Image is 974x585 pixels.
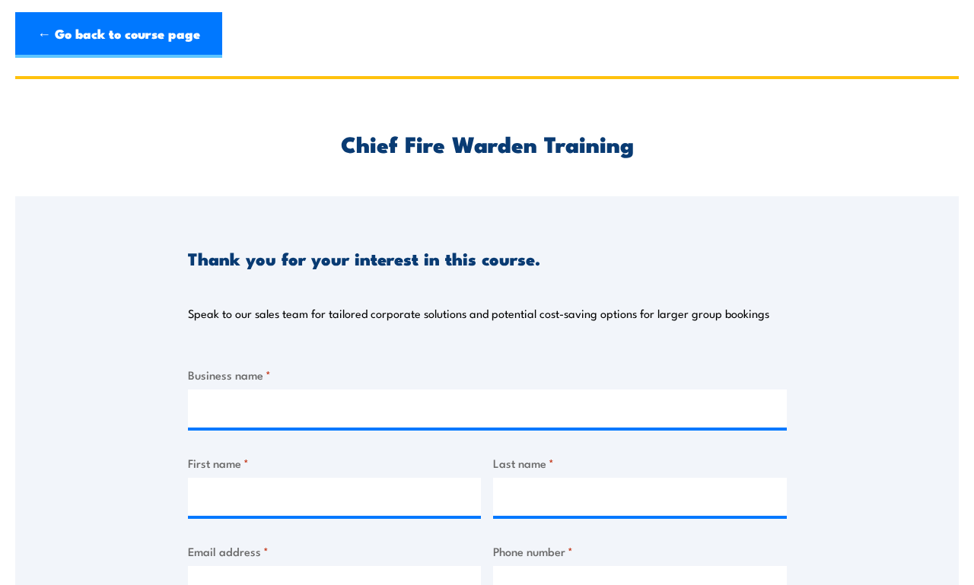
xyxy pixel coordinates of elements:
label: Last name [493,454,787,472]
h3: Thank you for your interest in this course. [188,250,540,267]
a: ← Go back to course page [15,12,222,58]
label: Phone number [493,542,787,560]
label: First name [188,454,482,472]
h2: Chief Fire Warden Training [188,133,787,153]
p: Speak to our sales team for tailored corporate solutions and potential cost-saving options for la... [188,306,769,321]
label: Email address [188,542,482,560]
label: Business name [188,366,787,383]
